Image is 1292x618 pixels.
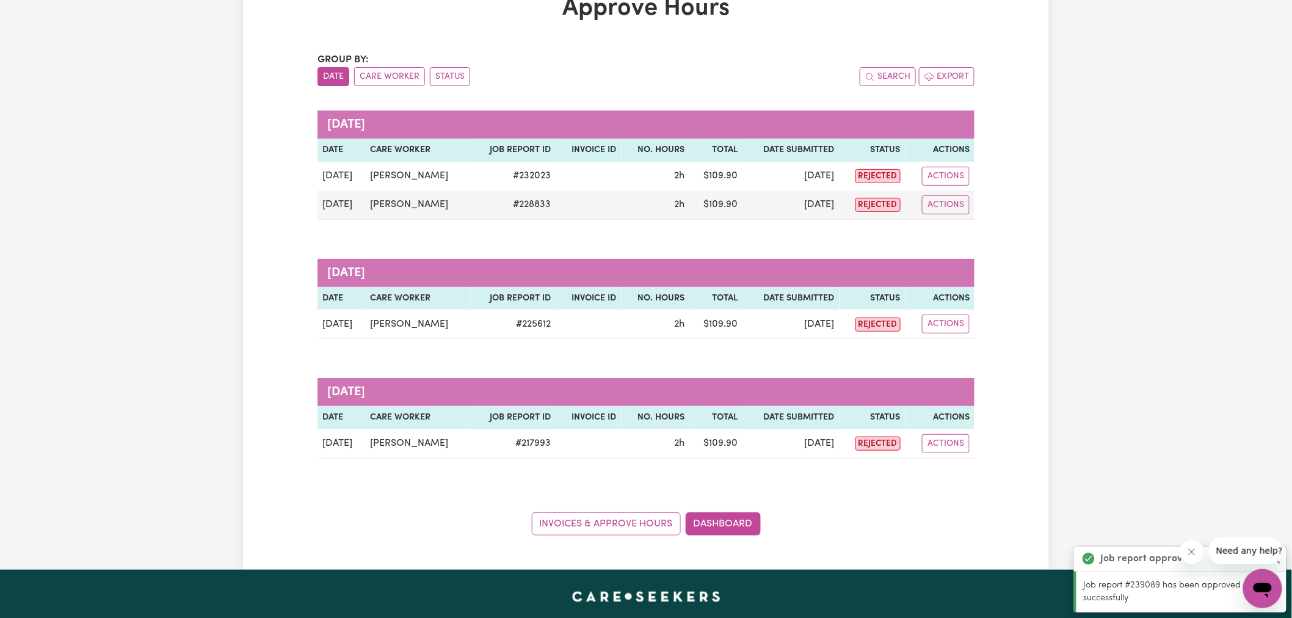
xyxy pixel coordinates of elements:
td: [DATE] [742,162,840,191]
th: Date Submitted [742,287,840,310]
span: Group by: [318,55,369,65]
td: # 225612 [471,310,556,339]
td: $ 109.90 [689,162,742,191]
span: 2 hours [674,200,684,209]
th: Care worker [365,406,471,429]
span: rejected [855,318,901,332]
th: Date [318,406,365,429]
button: sort invoices by paid status [430,67,470,86]
td: [PERSON_NAME] [365,429,471,459]
button: sort invoices by date [318,67,349,86]
td: # 217993 [471,429,556,459]
th: Invoice ID [556,287,622,310]
td: [DATE] [742,191,840,220]
span: rejected [855,169,901,183]
th: Job Report ID [471,287,556,310]
th: Actions [905,287,974,310]
caption: [DATE] [318,111,974,139]
th: Care worker [365,139,471,162]
td: [DATE] [318,162,365,191]
th: Actions [905,139,974,162]
th: Care worker [365,287,471,310]
th: No. Hours [622,406,690,429]
th: No. Hours [622,139,690,162]
th: Status [840,287,905,310]
th: Job Report ID [471,406,556,429]
td: $ 109.90 [689,429,742,459]
iframe: Close message [1180,540,1204,564]
span: Need any help? [7,9,74,18]
span: 2 hours [674,438,684,448]
th: Invoice ID [556,139,622,162]
td: [DATE] [318,191,365,220]
a: Careseekers home page [572,592,720,602]
td: [DATE] [742,310,840,339]
th: Invoice ID [556,406,622,429]
td: $ 109.90 [689,310,742,339]
span: rejected [855,437,901,451]
th: Status [840,406,905,429]
button: Export [919,67,974,86]
button: Actions [922,195,970,214]
a: Invoices & Approve Hours [532,512,681,536]
td: [PERSON_NAME] [365,191,471,220]
button: sort invoices by care worker [354,67,425,86]
iframe: Button to launch messaging window [1243,569,1282,608]
span: rejected [855,198,901,212]
th: Date [318,139,365,162]
caption: [DATE] [318,378,974,406]
td: $ 109.90 [689,191,742,220]
th: Total [689,406,742,429]
td: [DATE] [318,310,365,339]
th: No. Hours [622,287,690,310]
iframe: Message from company [1209,537,1282,564]
th: Actions [905,406,974,429]
button: Actions [922,167,970,186]
td: [PERSON_NAME] [365,310,471,339]
p: Job report #239089 has been approved successfully [1084,579,1279,605]
button: Actions [922,314,970,333]
button: Actions [922,434,970,453]
strong: Job report approved [1101,551,1194,566]
th: Date Submitted [742,139,840,162]
td: # 228833 [471,191,556,220]
caption: [DATE] [318,259,974,287]
th: Date [318,287,365,310]
span: 2 hours [674,171,684,181]
th: Total [689,139,742,162]
td: [DATE] [318,429,365,459]
th: Total [689,287,742,310]
button: Search [860,67,916,86]
td: # 232023 [471,162,556,191]
th: Status [840,139,905,162]
span: 2 hours [674,319,684,329]
td: [PERSON_NAME] [365,162,471,191]
th: Job Report ID [471,139,556,162]
a: Dashboard [686,512,761,536]
td: [DATE] [742,429,840,459]
th: Date Submitted [742,406,840,429]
